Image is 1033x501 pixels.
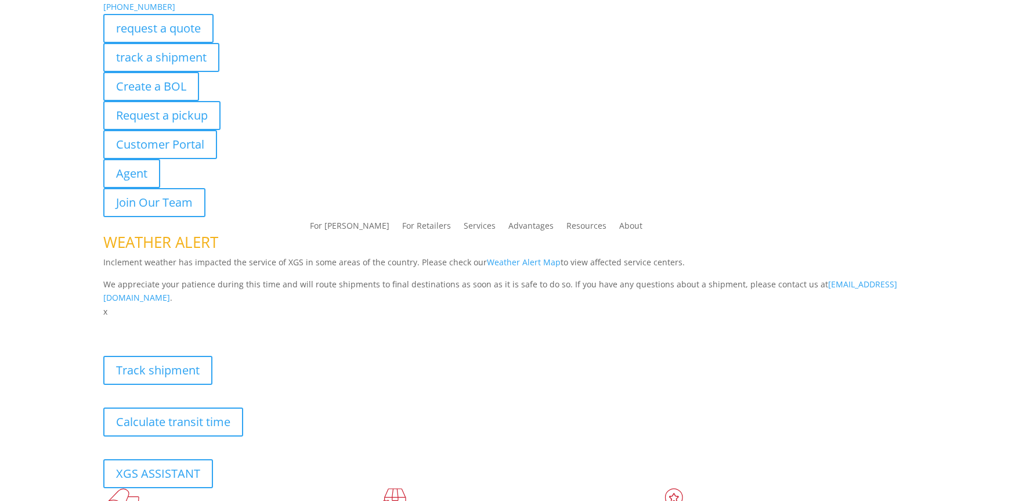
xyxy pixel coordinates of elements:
a: Agent [103,159,160,188]
a: For [PERSON_NAME] [310,222,389,235]
p: Inclement weather has impacted the service of XGS in some areas of the country. Please check our ... [103,255,930,277]
b: Visibility, transparency, and control for your entire supply chain. [103,320,362,331]
a: Request a pickup [103,101,221,130]
a: XGS ASSISTANT [103,459,213,488]
a: [PHONE_NUMBER] [103,1,175,12]
a: Customer Portal [103,130,217,159]
a: About [619,222,642,235]
a: Calculate transit time [103,408,243,437]
a: For Retailers [402,222,451,235]
a: track a shipment [103,43,219,72]
a: request a quote [103,14,214,43]
p: We appreciate your patience during this time and will route shipments to final destinations as so... [103,277,930,305]
a: Resources [566,222,606,235]
p: x [103,305,930,319]
a: Create a BOL [103,72,199,101]
a: Services [464,222,496,235]
a: Weather Alert Map [487,257,561,268]
a: Track shipment [103,356,212,385]
a: Advantages [508,222,554,235]
a: Join Our Team [103,188,205,217]
span: WEATHER ALERT [103,232,218,253]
